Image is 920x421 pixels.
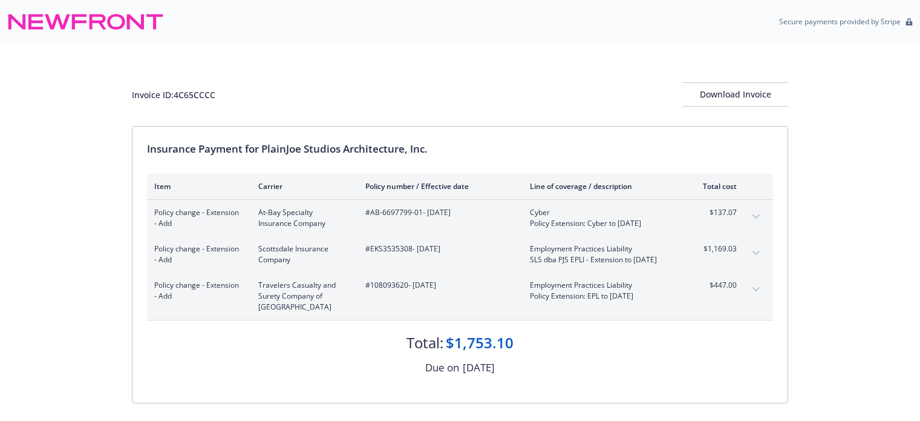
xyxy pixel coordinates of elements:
span: At-Bay Specialty Insurance Company [258,207,346,229]
div: Insurance Payment for PlainJoe Studios Architecture, Inc. [147,141,773,157]
div: Item [154,181,239,191]
span: Policy Extension: EPL to [DATE] [530,291,672,302]
span: Scottsdale Insurance Company [258,244,346,265]
button: expand content [746,244,766,263]
button: expand content [746,280,766,299]
span: SLS dba PJS EPLI - Extension to [DATE] [530,254,672,265]
span: Employment Practices Liability [530,244,672,254]
span: Travelers Casualty and Surety Company of [GEOGRAPHIC_DATA] [258,280,346,313]
div: Policy change - Extension - AddAt-Bay Specialty Insurance Company#AB-6697799-01- [DATE]CyberPolic... [147,200,773,236]
span: Policy change - Extension - Add [154,207,239,229]
span: #108093620 - [DATE] [365,280,511,291]
div: Policy change - Extension - AddTravelers Casualty and Surety Company of [GEOGRAPHIC_DATA]#1080936... [147,273,773,320]
div: Policy number / Effective date [365,181,511,191]
span: $447.00 [691,280,737,291]
span: Employment Practices LiabilityPolicy Extension: EPL to [DATE] [530,280,672,302]
div: Total cost [691,181,737,191]
button: expand content [746,207,766,227]
span: #EKS3535308 - [DATE] [365,244,511,254]
div: Invoice ID: 4C65CCCC [132,88,215,101]
div: Policy change - Extension - AddScottsdale Insurance Company#EKS3535308- [DATE]Employment Practice... [147,236,773,273]
span: Cyber [530,207,672,218]
button: Download Invoice [682,82,788,107]
div: Due on [425,360,459,376]
div: Carrier [258,181,346,191]
span: $1,169.03 [691,244,737,254]
div: Download Invoice [682,83,788,106]
div: Total: [406,333,443,353]
div: Line of coverage / description [530,181,672,191]
span: #AB-6697799-01 - [DATE] [365,207,511,218]
span: Employment Practices LiabilitySLS dba PJS EPLI - Extension to [DATE] [530,244,672,265]
div: $1,753.10 [446,333,514,353]
span: Policy change - Extension - Add [154,280,239,302]
span: CyberPolicy Extension: Cyber to [DATE] [530,207,672,229]
span: $137.07 [691,207,737,218]
span: Policy change - Extension - Add [154,244,239,265]
p: Secure payments provided by Stripe [779,16,901,27]
span: Employment Practices Liability [530,280,672,291]
span: Policy Extension: Cyber to [DATE] [530,218,672,229]
div: [DATE] [463,360,495,376]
